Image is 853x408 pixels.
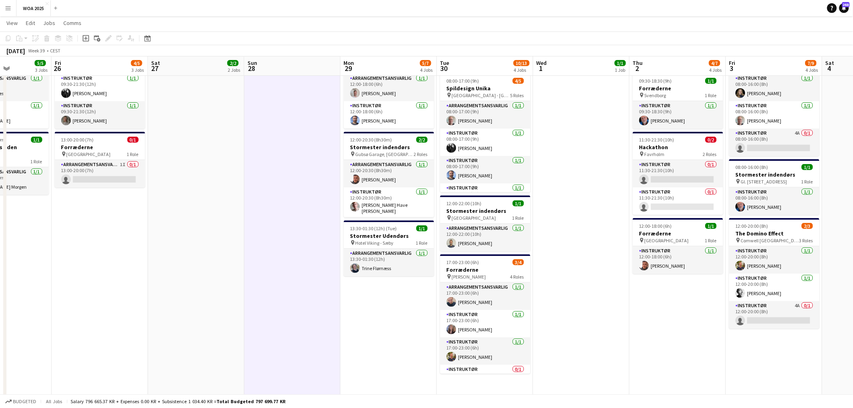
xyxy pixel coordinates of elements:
[23,18,38,28] a: Edit
[27,48,47,54] span: Week 39
[44,398,64,404] span: All jobs
[13,399,36,404] span: Budgeted
[50,48,60,54] div: CEST
[216,398,285,404] span: Total Budgeted 797 699.77 KR
[839,3,849,13] a: 268
[4,397,37,406] button: Budgeted
[6,47,25,55] div: [DATE]
[60,18,85,28] a: Comms
[63,19,81,27] span: Comms
[17,0,51,16] button: WOA 2025
[40,18,58,28] a: Jobs
[3,18,21,28] a: View
[842,2,850,7] span: 268
[26,19,35,27] span: Edit
[71,398,285,404] div: Salary 796 665.37 KR + Expenses 0.00 KR + Subsistence 1 034.40 KR =
[6,19,18,27] span: View
[43,19,55,27] span: Jobs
